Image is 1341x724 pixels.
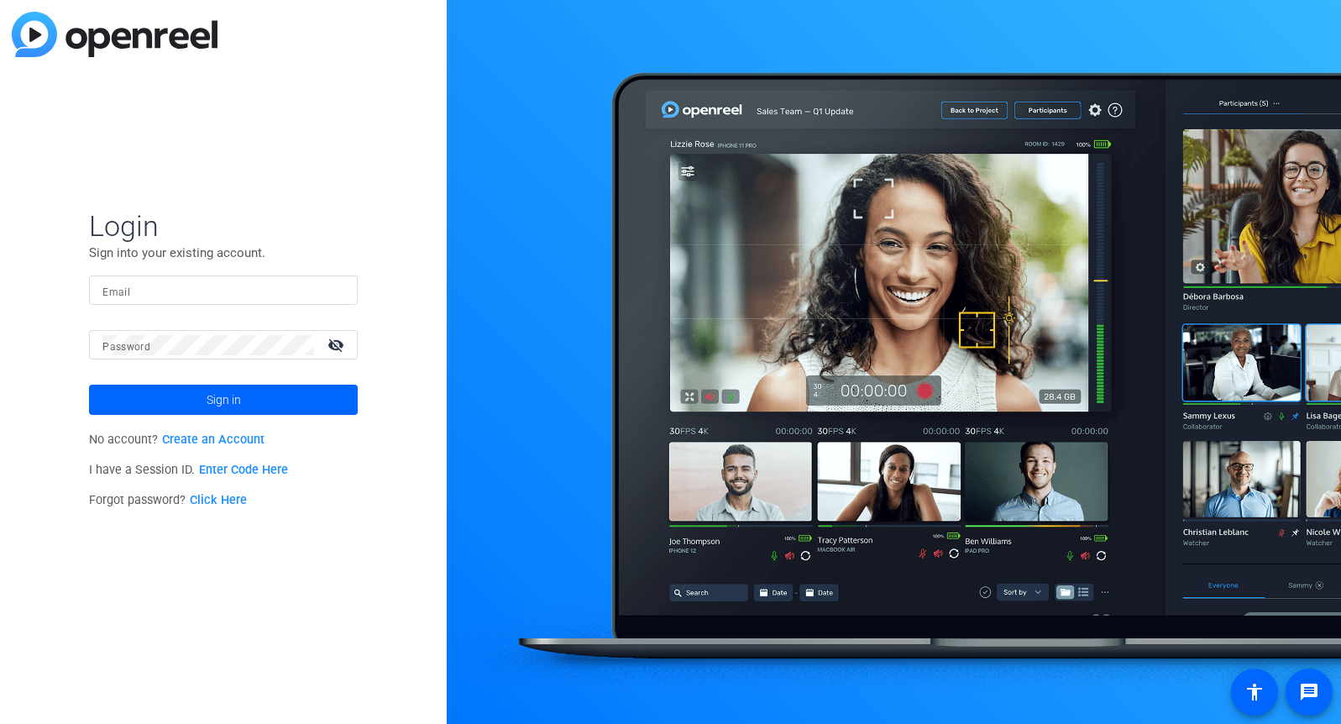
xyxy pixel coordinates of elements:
[89,208,358,244] span: Login
[162,433,265,447] a: Create an Account
[89,493,247,507] span: Forgot password?
[190,493,247,507] a: Click Here
[89,433,265,447] span: No account?
[207,379,241,421] span: Sign in
[12,12,217,57] img: blue-gradient.svg
[89,244,358,262] p: Sign into your existing account.
[102,281,344,301] input: Enter Email Address
[102,286,130,298] mat-label: Email
[1299,682,1319,702] mat-icon: message
[1244,682,1265,702] mat-icon: accessibility
[199,463,288,477] a: Enter Code Here
[89,385,358,415] button: Sign in
[89,463,288,477] span: I have a Session ID.
[317,333,358,357] mat-icon: visibility_off
[102,341,150,353] mat-label: Password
